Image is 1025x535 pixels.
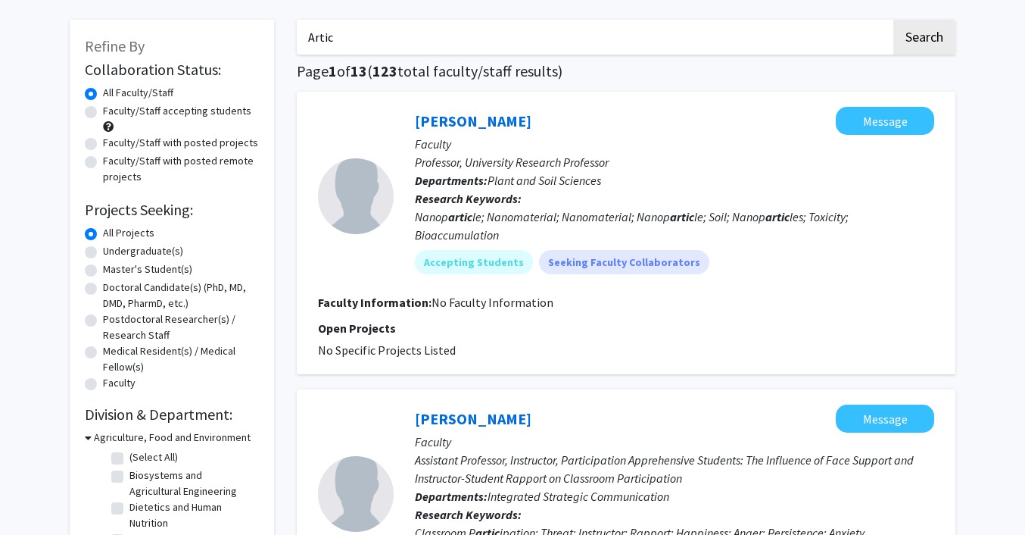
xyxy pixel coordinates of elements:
b: artic [670,209,694,224]
mat-chip: Seeking Faculty Collaborators [539,250,709,274]
p: Faculty [415,135,934,153]
b: Faculty Information: [318,295,431,310]
a: [PERSON_NAME] [415,409,531,428]
p: Open Projects [318,319,934,337]
label: Medical Resident(s) / Medical Fellow(s) [103,343,259,375]
span: No Specific Projects Listed [318,343,456,358]
h3: Agriculture, Food and Environment [94,430,251,446]
span: Refine By [85,36,145,55]
button: Message Jason Unrine [836,107,934,135]
label: (Select All) [129,449,178,465]
b: Research Keywords: [415,507,522,522]
b: Departments: [415,489,488,504]
b: artic [448,209,472,224]
span: 13 [350,61,367,80]
p: Faculty [415,433,934,451]
mat-chip: Accepting Students [415,250,533,274]
button: Message Erin Hester [836,405,934,433]
h2: Collaboration Status: [85,61,259,79]
span: Integrated Strategic Communication [488,489,669,504]
span: 1 [329,61,337,80]
label: Faculty/Staff accepting students [103,103,251,119]
label: Faculty [103,375,136,391]
label: Faculty/Staff with posted remote projects [103,153,259,185]
label: Faculty/Staff with posted projects [103,135,258,151]
label: Dietetics and Human Nutrition [129,499,255,531]
h1: Page of ( total faculty/staff results) [297,62,955,80]
p: Assistant Professor, Instructor, Participation Apprehensive Students: The Influence of Face Suppo... [415,451,934,487]
label: Postdoctoral Researcher(s) / Research Staff [103,311,259,343]
input: Search Keywords [297,20,891,55]
label: Biosystems and Agricultural Engineering [129,468,255,499]
b: Departments: [415,173,488,188]
span: Plant and Soil Sciences [488,173,601,188]
label: All Faculty/Staff [103,85,173,101]
div: Nanop le; Nanomaterial; Nanomaterial; Nanop le; Soil; Nanop les; Toxicity; Bioaccumulation [415,208,934,244]
h2: Division & Department: [85,405,259,424]
label: Undergraduate(s) [103,243,183,259]
p: Professor, University Research Professor [415,153,934,171]
button: Search [893,20,955,55]
span: No Faculty Information [431,295,553,310]
b: artic [765,209,790,224]
h2: Projects Seeking: [85,201,259,219]
label: Master's Student(s) [103,261,192,277]
iframe: Chat [11,467,64,524]
b: Research Keywords: [415,191,522,206]
span: 123 [372,61,397,80]
label: All Projects [103,225,154,241]
label: Doctoral Candidate(s) (PhD, MD, DMD, PharmD, etc.) [103,280,259,311]
a: [PERSON_NAME] [415,111,531,130]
